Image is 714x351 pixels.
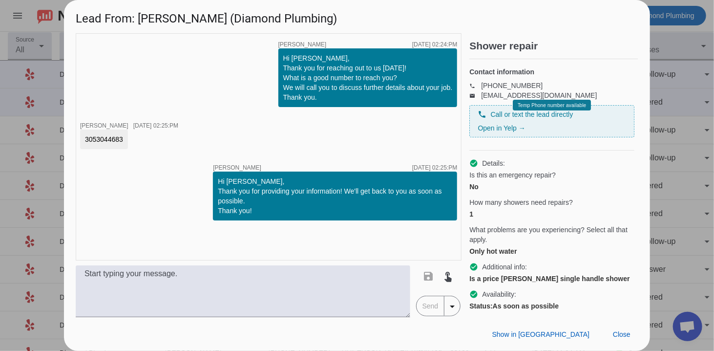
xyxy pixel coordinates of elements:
div: Hi [PERSON_NAME], Thank you for reaching out to us [DATE]! What is a good number to reach you? We... [283,53,453,102]
span: Temp Phone number available [518,103,586,108]
div: [DATE] 02:25:PM [133,123,178,129]
h4: Contact information [469,67,634,77]
div: As soon as possible [469,301,634,311]
mat-icon: arrow_drop_down [446,301,458,312]
strong: Status: [469,302,492,310]
button: Close [605,326,638,343]
h2: Shower repair [469,41,638,51]
mat-icon: phone [478,110,486,119]
span: Availability: [482,289,516,299]
span: Details: [482,158,505,168]
div: Only hot water [469,246,634,256]
span: [PERSON_NAME] [80,122,128,129]
a: [EMAIL_ADDRESS][DOMAIN_NAME] [481,91,597,99]
span: Additional info: [482,262,527,272]
div: [DATE] 02:24:PM [412,42,457,47]
mat-icon: check_circle [469,290,478,299]
mat-icon: touch_app [442,270,454,282]
span: Call or text the lead directly [490,110,573,119]
span: Close [613,330,630,338]
div: 1 [469,209,634,219]
mat-icon: check_circle [469,263,478,271]
div: Is a price [PERSON_NAME] single handle shower [469,274,634,284]
span: How many showers need repairs? [469,197,573,207]
span: [PERSON_NAME] [278,42,327,47]
span: Show in [GEOGRAPHIC_DATA] [492,330,589,338]
a: Open in Yelp → [478,124,525,132]
span: What problems are you experiencing? Select all that apply. [469,225,634,244]
div: Hi [PERSON_NAME], Thank you for providing your information! We'll get back to you as soon as poss... [218,176,452,216]
mat-icon: email [469,93,481,98]
mat-icon: check_circle [469,159,478,168]
div: [DATE] 02:25:PM [412,165,457,171]
mat-icon: phone [469,83,481,88]
span: Is this an emergency repair? [469,170,556,180]
span: [PERSON_NAME] [213,165,261,171]
div: 3053044683 [85,134,123,144]
button: Show in [GEOGRAPHIC_DATA] [484,326,597,343]
div: No [469,182,634,192]
a: [PHONE_NUMBER] [481,82,543,89]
